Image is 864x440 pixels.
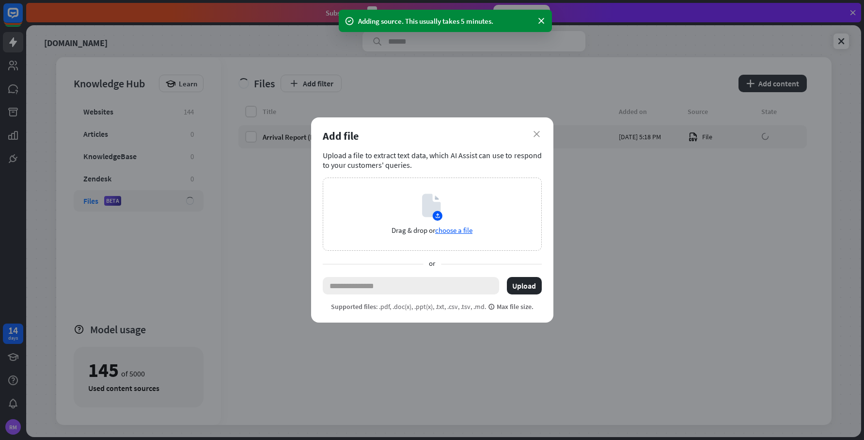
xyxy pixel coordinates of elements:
[331,302,376,311] span: Supported files
[323,129,542,143] div: Add file
[392,226,472,235] p: Drag & drop or
[323,150,542,170] div: Upload a file to extract text data, which AI Assist can use to respond to your customers' queries.
[534,131,540,137] i: close
[358,16,533,26] div: Adding source. This usually takes 5 minutes.
[8,4,37,33] button: Open LiveChat chat widget
[507,277,542,294] button: Upload
[435,226,472,235] span: choose a file
[331,302,534,311] p: : .pdf, .doc(x), .ppt(x), .txt, .csv, .tsv, .md.
[423,259,441,269] span: or
[488,302,534,311] span: Max file size.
